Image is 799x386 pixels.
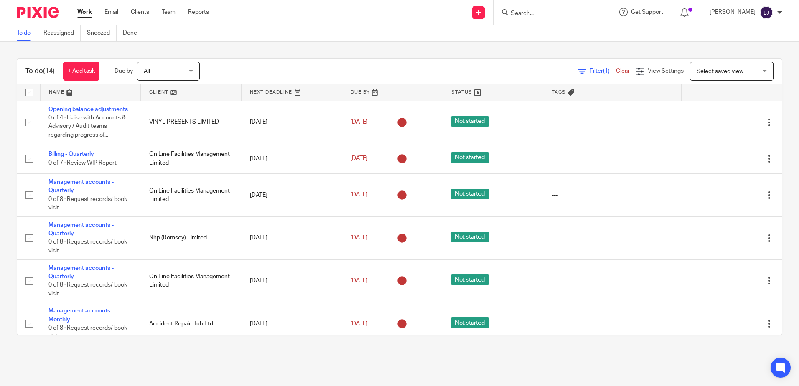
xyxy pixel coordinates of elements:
span: [DATE] [350,321,368,327]
span: [DATE] [350,235,368,241]
div: --- [552,118,673,126]
a: Management accounts - Monthly [48,308,114,322]
a: Management accounts - Quarterly [48,265,114,279]
div: --- [552,155,673,163]
td: On Line Facilities Management Limited [141,173,242,216]
td: VINYL PRESENTS LIMITED [141,101,242,144]
span: 0 of 8 · Request records/ book visit [48,239,127,254]
span: Not started [451,189,489,199]
a: To do [17,25,37,41]
p: Due by [115,67,133,75]
span: 0 of 8 · Request records/ book visit [48,325,127,340]
span: 0 of 8 · Request records/ book visit [48,282,127,297]
a: Billing - Quarterly [48,151,94,157]
span: 0 of 4 · Liaise with Accounts & Advisory / Audit teams regarding progress of... [48,115,126,138]
div: --- [552,277,673,285]
a: Clear [616,68,630,74]
span: 0 of 7 · Review WIP Report [48,160,117,166]
span: Not started [451,232,489,242]
td: [DATE] [242,302,342,345]
td: On Line Facilities Management Limited [141,144,242,173]
td: On Line Facilities Management Limited [141,259,242,302]
a: Reassigned [43,25,81,41]
div: --- [552,320,673,328]
div: --- [552,234,673,242]
div: --- [552,191,673,199]
span: Not started [451,116,489,127]
td: [DATE] [242,259,342,302]
span: Tags [552,90,566,94]
a: Management accounts - Quarterly [48,179,114,193]
a: Work [77,8,92,16]
a: Email [104,8,118,16]
span: Get Support [631,9,663,15]
h1: To do [25,67,55,76]
a: Opening balance adjustments [48,107,128,112]
input: Search [510,10,585,18]
span: Select saved view [697,69,743,74]
span: Not started [451,317,489,328]
td: [DATE] [242,216,342,259]
span: 0 of 8 · Request records/ book visit [48,196,127,211]
span: [DATE] [350,119,368,125]
img: Pixie [17,7,59,18]
td: [DATE] [242,101,342,144]
span: (14) [43,68,55,74]
a: Reports [188,8,209,16]
a: Done [123,25,143,41]
a: + Add task [63,62,99,81]
td: [DATE] [242,173,342,216]
span: Filter [590,68,616,74]
a: Snoozed [87,25,117,41]
span: Not started [451,152,489,163]
td: Accident Repair Hub Ltd [141,302,242,345]
span: [DATE] [350,156,368,162]
span: [DATE] [350,278,368,284]
span: (1) [603,68,610,74]
span: Not started [451,274,489,285]
a: Management accounts - Quarterly [48,222,114,236]
a: Team [162,8,176,16]
span: [DATE] [350,192,368,198]
span: View Settings [648,68,684,74]
td: [DATE] [242,144,342,173]
td: Nhp (Romsey) Limited [141,216,242,259]
p: [PERSON_NAME] [710,8,756,16]
a: Clients [131,8,149,16]
img: svg%3E [760,6,773,19]
span: All [144,69,150,74]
